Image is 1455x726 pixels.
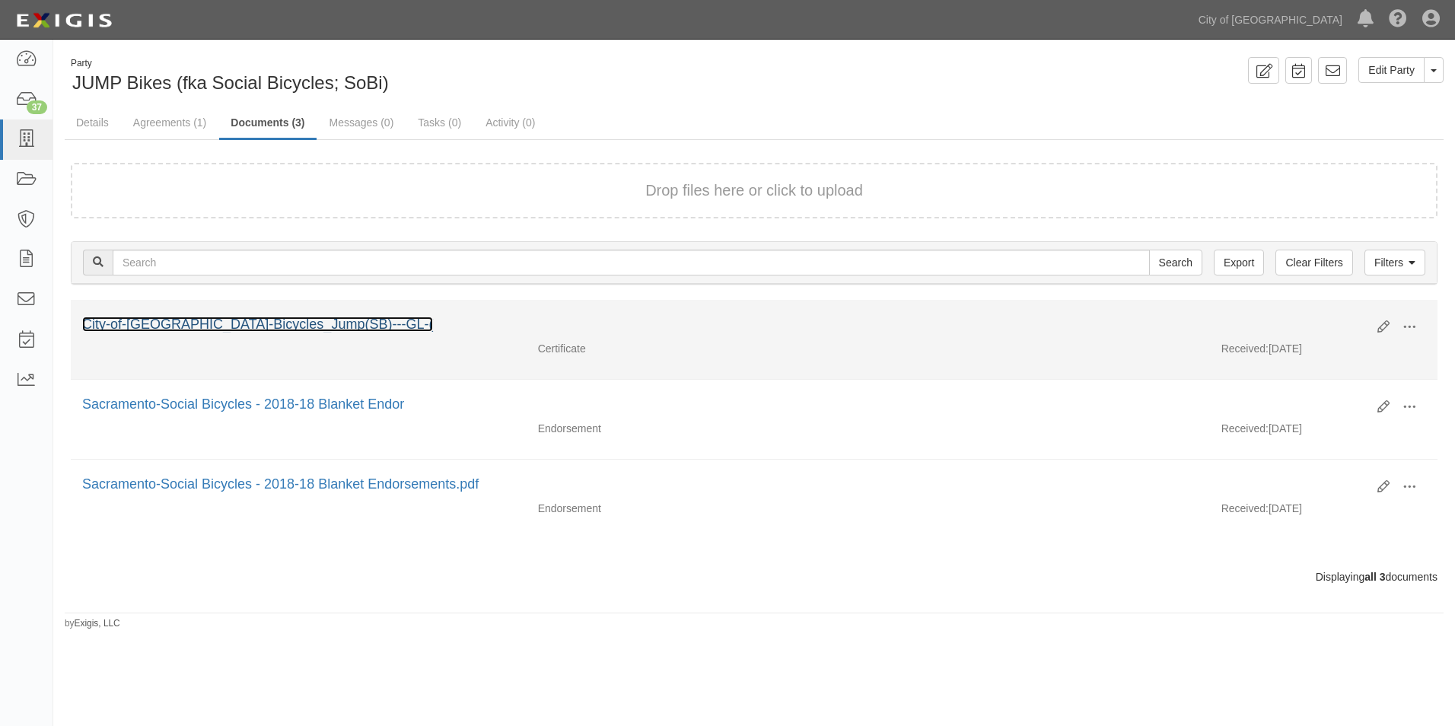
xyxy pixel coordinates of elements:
div: [DATE] [1210,501,1437,524]
a: Sacramento-Social Bicycles - 2018-18 Blanket Endor [82,396,404,412]
a: Edit Party [1358,57,1425,83]
input: Search [113,250,1150,275]
a: Activity (0) [474,107,546,138]
a: Clear Filters [1275,250,1352,275]
a: Agreements (1) [122,107,218,138]
p: Received: [1221,501,1269,516]
b: all 3 [1364,571,1385,583]
div: Party [71,57,389,70]
small: by [65,617,120,630]
input: Search [1149,250,1202,275]
a: Details [65,107,120,138]
p: Received: [1221,341,1269,356]
a: Export [1214,250,1264,275]
div: Effective - Expiration [868,341,1210,342]
img: logo-5460c22ac91f19d4615b14bd174203de0afe785f0fc80cf4dbbc73dc1793850b.png [11,7,116,34]
span: JUMP Bikes (fka Social Bicycles; SoBi) [72,72,389,93]
a: Exigis, LLC [75,618,120,629]
div: Endorsement [527,501,868,516]
div: Sacramento-Social Bicycles - 2018-18 Blanket Endorsements.pdf [82,475,1366,495]
a: City of [GEOGRAPHIC_DATA] [1191,5,1350,35]
div: Endorsement [527,421,868,436]
a: Documents (3) [219,107,316,140]
div: JUMP Bikes (fka Social Bicycles; SoBi) [65,57,743,96]
div: 37 [27,100,47,114]
i: Help Center - Complianz [1389,11,1407,29]
div: Certificate [527,341,868,356]
a: Messages (0) [318,107,406,138]
div: Displaying documents [59,569,1449,584]
div: Sacramento-Social Bicycles - 2018-18 Blanket Endor [82,395,1366,415]
p: Received: [1221,421,1269,436]
div: City-of-Sacramento_Social-Bicycles_Jump(SB)---GL-( [82,315,1366,335]
a: Tasks (0) [406,107,473,138]
a: City-of-[GEOGRAPHIC_DATA]-Bicycles_Jump(SB)---GL-( [82,317,433,332]
button: Drop files here or click to upload [645,180,863,202]
a: Sacramento-Social Bicycles - 2018-18 Blanket Endorsements.pdf [82,476,479,492]
div: [DATE] [1210,341,1437,364]
div: [DATE] [1210,421,1437,444]
a: Filters [1364,250,1425,275]
div: Effective - Expiration [868,421,1210,422]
